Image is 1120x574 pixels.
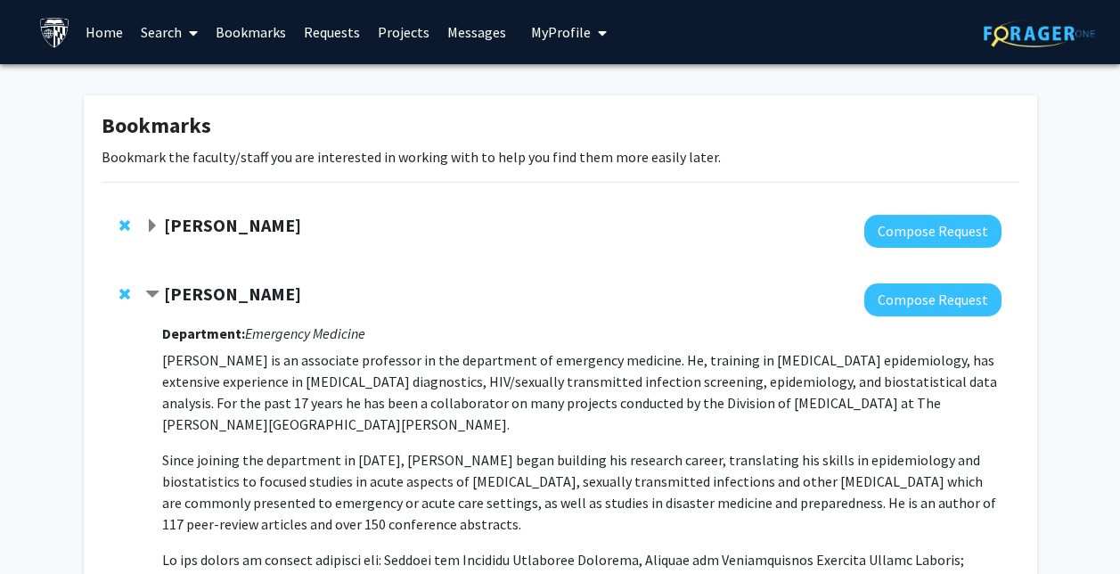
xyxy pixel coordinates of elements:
strong: [PERSON_NAME] [164,214,301,236]
a: Search [132,1,207,63]
a: Projects [369,1,438,63]
h1: Bookmarks [102,113,1019,139]
p: Since joining the department in [DATE], [PERSON_NAME] began building his research career, transla... [162,449,1001,535]
button: Compose Request to Yu-Hsiang Hsieh [864,283,1001,316]
a: Requests [295,1,369,63]
p: Bookmark the faculty/staff you are interested in working with to help you find them more easily l... [102,146,1019,168]
span: Remove Victoria Paone from bookmarks [119,218,130,233]
img: ForagerOne Logo [984,20,1095,47]
p: [PERSON_NAME] is an associate professor in the department of emergency medicine. He, training in ... [162,349,1001,435]
a: Messages [438,1,515,63]
strong: Department: [162,324,245,342]
span: Expand Victoria Paone Bookmark [145,219,159,234]
span: Remove Yu-Hsiang Hsieh from bookmarks [119,287,130,301]
img: Johns Hopkins University Logo [39,17,70,48]
span: Contract Yu-Hsiang Hsieh Bookmark [145,288,159,302]
a: Home [77,1,132,63]
i: Emergency Medicine [245,324,365,342]
button: Compose Request to Victoria Paone [864,215,1001,248]
span: My Profile [531,23,591,41]
iframe: Chat [13,494,76,561]
a: Bookmarks [207,1,295,63]
strong: [PERSON_NAME] [164,283,301,305]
